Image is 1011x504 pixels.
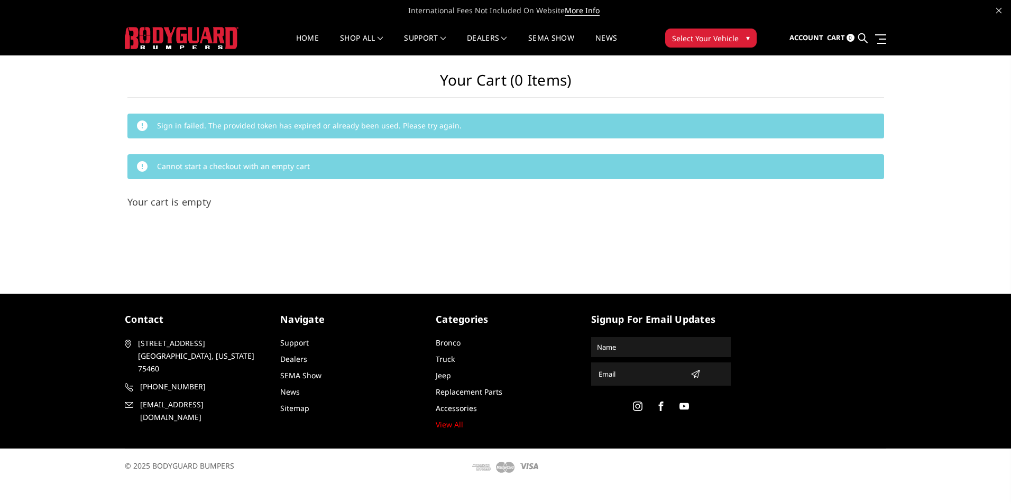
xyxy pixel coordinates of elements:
[827,24,854,52] a: Cart 0
[125,398,264,424] a: [EMAIL_ADDRESS][DOMAIN_NAME]
[436,419,463,430] a: View All
[593,339,729,356] input: Name
[125,461,234,471] span: © 2025 BODYGUARD BUMPERS
[436,387,502,397] a: Replacement Parts
[436,354,455,364] a: Truck
[280,370,321,380] a: SEMA Show
[404,34,446,55] a: Support
[138,337,261,375] span: [STREET_ADDRESS] [GEOGRAPHIC_DATA], [US_STATE] 75460
[125,380,264,393] a: [PHONE_NUMBER]
[340,34,383,55] a: shop all
[127,71,884,98] h1: Your Cart (0 items)
[565,5,600,16] a: More Info
[140,380,263,393] span: [PHONE_NUMBER]
[827,33,845,42] span: Cart
[140,398,263,424] span: [EMAIL_ADDRESS][DOMAIN_NAME]
[789,24,823,52] a: Account
[789,33,823,42] span: Account
[594,366,686,382] input: Email
[436,312,575,326] h5: Categories
[157,120,462,130] span: Sign in failed. The provided token has expired or already been used. Please try again.
[847,34,854,42] span: 0
[125,27,238,49] img: BODYGUARD BUMPERS
[436,338,461,348] a: Bronco
[296,34,319,55] a: Home
[595,34,617,55] a: News
[436,403,477,413] a: Accessories
[127,195,884,209] h3: Your cart is empty
[125,312,264,326] h5: contact
[280,312,420,326] h5: Navigate
[280,338,309,348] a: Support
[280,403,309,413] a: Sitemap
[280,387,300,397] a: News
[591,312,731,326] h5: signup for email updates
[467,34,507,55] a: Dealers
[528,34,574,55] a: SEMA Show
[672,33,739,44] span: Select Your Vehicle
[436,370,451,380] a: Jeep
[746,32,750,43] span: ▾
[665,29,757,48] button: Select Your Vehicle
[157,161,310,171] span: Cannot start a checkout with an empty cart
[280,354,307,364] a: Dealers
